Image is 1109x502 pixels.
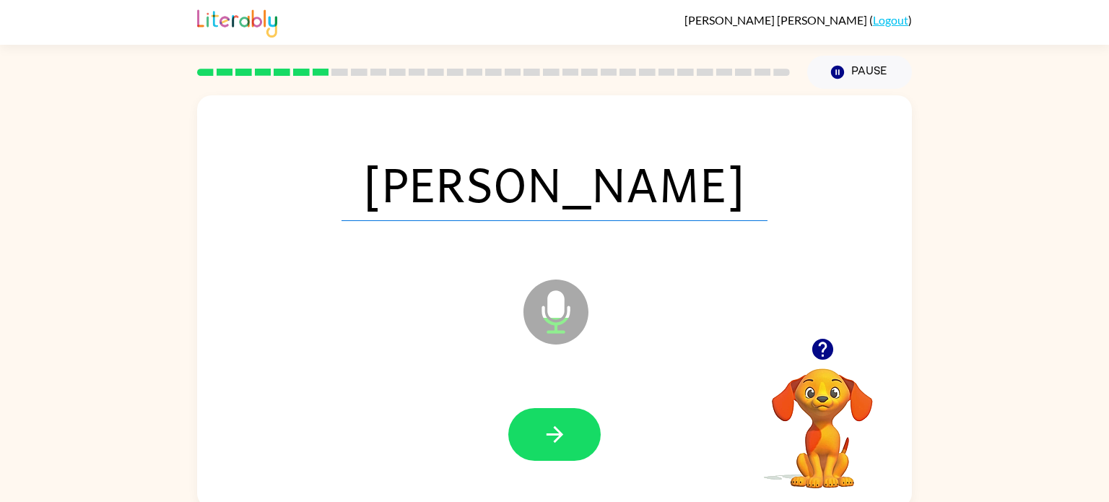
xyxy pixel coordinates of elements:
[197,6,277,38] img: Literably
[684,13,869,27] span: [PERSON_NAME] [PERSON_NAME]
[684,13,912,27] div: ( )
[807,56,912,89] button: Pause
[342,146,767,221] span: [PERSON_NAME]
[873,13,908,27] a: Logout
[750,346,895,490] video: Your browser must support playing .mp4 files to use Literably. Please try using another browser.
